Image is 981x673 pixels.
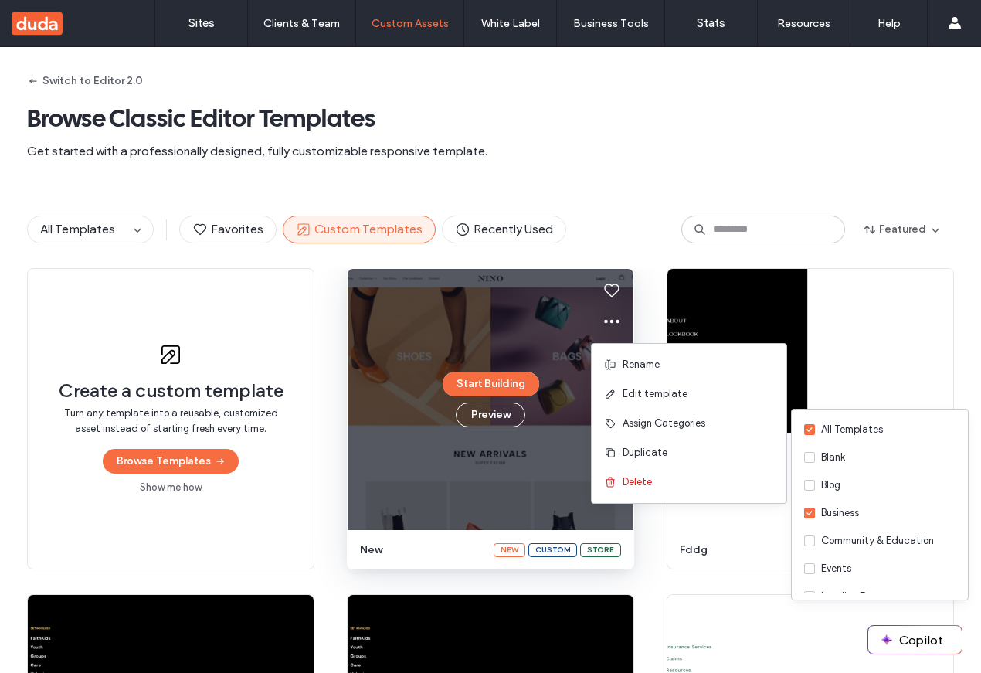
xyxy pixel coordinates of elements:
[442,216,566,243] button: Recently Used
[821,478,840,493] div: Blog
[192,221,263,238] span: Favorites
[821,450,845,465] div: Blank
[821,422,883,437] div: All Templates
[103,449,239,474] button: Browse Templates
[680,542,804,558] span: fddg
[140,480,202,495] a: Show me how
[494,543,525,557] div: New
[360,542,484,558] span: new
[455,221,553,238] span: Recently Used
[40,222,115,236] span: All Templates
[623,474,652,490] span: Delete
[623,357,660,372] span: Rename
[528,543,577,557] div: Custom
[27,103,954,134] span: Browse Classic Editor Templates
[296,221,423,238] span: Custom Templates
[188,16,215,30] label: Sites
[372,17,449,30] label: Custom Assets
[623,445,667,461] span: Duplicate
[263,17,340,30] label: Clients & Team
[481,17,540,30] label: White Label
[27,69,143,93] button: Switch to Editor 2.0
[851,217,954,242] button: Featured
[59,406,283,437] span: Turn any template into a reusable, customized asset instead of starting fresh every time.
[623,416,705,431] span: Assign Categories
[623,386,687,402] span: Edit template
[28,216,128,243] button: All Templates
[580,543,621,557] div: Store
[443,372,539,396] button: Start Building
[777,17,830,30] label: Resources
[877,17,901,30] label: Help
[821,589,884,604] div: Landing Page
[456,403,525,427] button: Preview
[821,505,859,521] div: Business
[821,561,851,576] div: Events
[27,143,954,160] span: Get started with a professionally designed, fully customizable responsive template.
[59,379,283,403] span: Create a custom template
[821,533,934,549] div: Community & Education
[697,16,725,30] label: Stats
[179,216,277,243] button: Favorites
[573,17,649,30] label: Business Tools
[283,216,436,243] button: Custom Templates
[868,626,962,654] button: Copilot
